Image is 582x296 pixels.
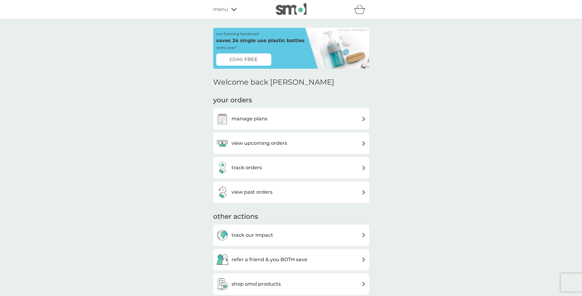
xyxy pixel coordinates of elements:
h3: your orders [213,96,252,105]
img: smol [276,3,306,15]
h3: track our impact [232,231,273,239]
h3: view upcoming orders [232,139,287,147]
img: arrow right [361,257,366,262]
img: arrow right [361,233,366,237]
h3: manage plans [232,115,267,123]
a: *[DOMAIN_NAME][URL] [338,29,367,31]
h3: shop smol products [232,280,281,288]
h3: view past orders [232,188,272,196]
h3: other actions [213,212,258,221]
p: every year* [216,45,237,50]
span: £3.00 [229,56,243,64]
img: arrow right [361,190,366,195]
span: menu [213,5,228,13]
h3: refer a friend & you BOTH save [232,256,307,264]
img: arrow right [361,166,366,170]
span: FREE [244,56,258,64]
p: saves 24 single use plastic bottles [216,37,305,45]
h3: track orders [232,164,262,172]
p: our foaming handwash [216,31,259,37]
h2: Welcome back [PERSON_NAME] [213,78,334,87]
img: arrow right [361,141,366,146]
div: basket [354,3,369,16]
img: arrow right [361,282,366,286]
img: arrow right [361,117,366,121]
